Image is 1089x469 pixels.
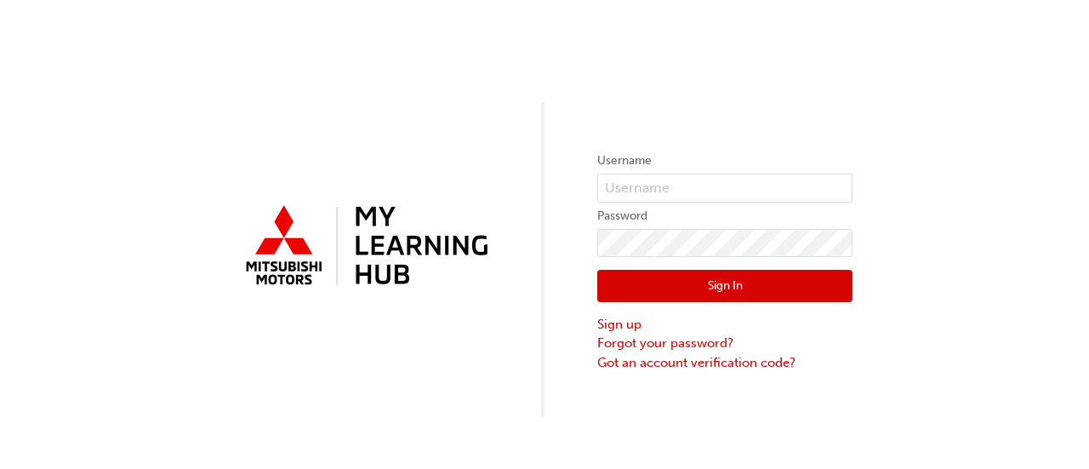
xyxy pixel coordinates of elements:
label: Username [597,151,852,171]
a: Sign up [597,315,852,335]
img: mmal [237,198,492,295]
a: Forgot your password? [597,334,852,353]
button: Sign In [597,270,852,302]
a: Got an account verification code? [597,353,852,373]
label: Password [597,206,852,226]
input: Username [597,174,852,203]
